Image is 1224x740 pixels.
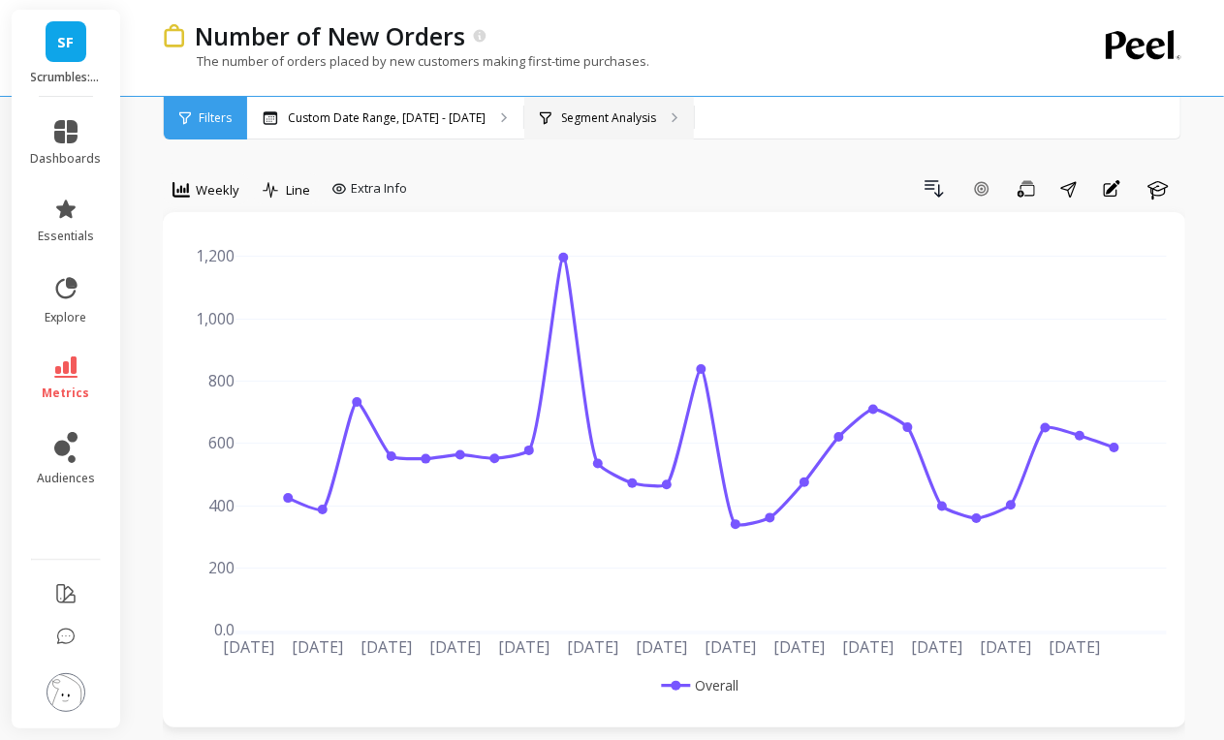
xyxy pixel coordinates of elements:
[38,229,94,244] span: essentials
[163,24,185,48] img: header icon
[31,70,102,85] p: Scrumbles: Natural Pet Food
[288,110,486,126] p: Custom Date Range, [DATE] - [DATE]
[37,471,95,486] span: audiences
[58,31,75,53] span: SF
[286,181,310,200] span: Line
[46,310,87,325] span: explore
[43,385,90,401] span: metrics
[351,179,407,199] span: Extra Info
[561,110,656,126] p: Segment Analysis
[47,673,85,712] img: profile picture
[31,151,102,167] span: dashboards
[196,181,239,200] span: Weekly
[195,19,465,52] p: Number of New Orders
[163,52,649,70] p: The number of orders placed by new customers making first-time purchases.
[199,110,232,126] span: Filters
